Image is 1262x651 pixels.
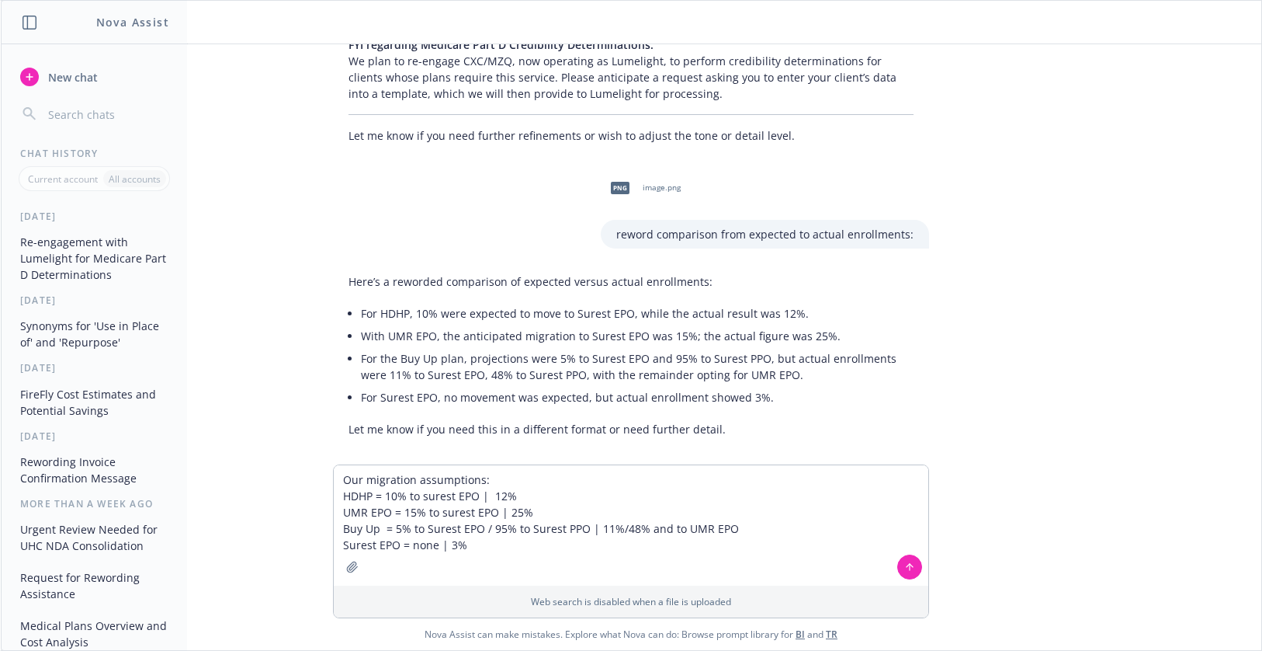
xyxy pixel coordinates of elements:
button: Synonyms for 'Use in Place of' and 'Repurpose' [14,313,175,355]
li: For Surest EPO, no movement was expected, but actual enrollment showed 3%. [361,386,914,409]
button: Rewording Invoice Confirmation Message [14,449,175,491]
div: More than a week ago [2,497,187,510]
p: Web search is disabled when a file is uploaded [343,595,919,608]
li: For the Buy Up plan, projections were 5% to Surest EPO and 95% to Surest PPO, but actual enrollme... [361,347,914,386]
span: Nova Assist can make mistakes. Explore what Nova can do: Browse prompt library for and [7,618,1255,650]
span: image.png [643,183,681,193]
p: Let me know if you need this in a different format or need further detail. [348,421,914,437]
div: [DATE] [2,361,187,374]
p: All accounts [109,172,161,186]
p: reword comparison from expected to actual enrollments: [616,226,914,242]
textarea: Our migration assumptions: HDHP = 10% to surest EPO | 12% UMR EPO = 15% to surest EPO | 25% Buy U... [334,465,928,586]
li: With UMR EPO, the anticipated migration to Surest EPO was 15%; the actual figure was 25%. [361,325,914,347]
p: Here’s a reworded comparison of expected versus actual enrollments: [348,273,914,290]
li: For HDHP, 10% were expected to move to Surest EPO, while the actual result was 12%. [361,302,914,325]
span: FYI regarding Medicare Part D Credibility Determinations: [348,37,654,52]
div: [DATE] [2,430,187,443]
button: New chat [14,63,175,91]
button: FireFly Cost Estimates and Potential Savings [14,381,175,423]
p: Current account [28,172,98,186]
button: Urgent Review Needed for UHC NDA Consolidation [14,517,175,559]
button: Re-engagement with Lumelight for Medicare Part D Determinations [14,229,175,287]
h1: Nova Assist [96,14,169,30]
span: New chat [45,69,98,85]
input: Search chats [45,103,168,125]
div: pngimage.png [601,169,684,207]
a: TR [826,628,837,641]
div: [DATE] [2,210,187,223]
a: BI [796,628,805,641]
p: Let me know if you need further refinements or wish to adjust the tone or detail level. [348,127,914,144]
div: Chat History [2,147,187,160]
div: [DATE] [2,294,187,307]
button: Request for Rewording Assistance [14,565,175,607]
span: png [611,182,629,193]
p: We plan to re-engage CXC/MZQ, now operating as Lumelight, to perform credibility determinations f... [348,37,914,102]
